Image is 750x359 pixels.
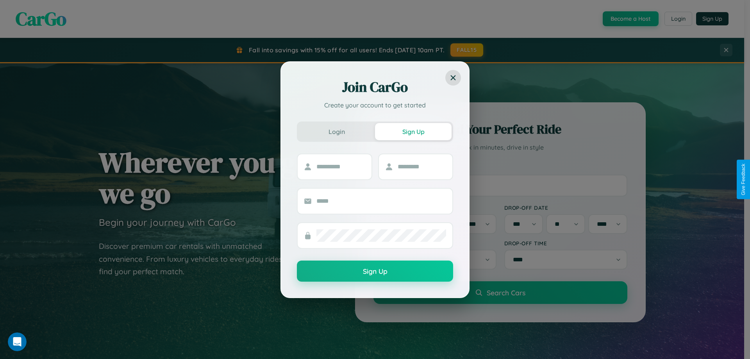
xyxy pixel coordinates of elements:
button: Sign Up [297,261,453,282]
button: Login [298,123,375,140]
h2: Join CarGo [297,78,453,96]
button: Sign Up [375,123,452,140]
iframe: Intercom live chat [8,332,27,351]
div: Give Feedback [741,164,746,195]
p: Create your account to get started [297,100,453,110]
